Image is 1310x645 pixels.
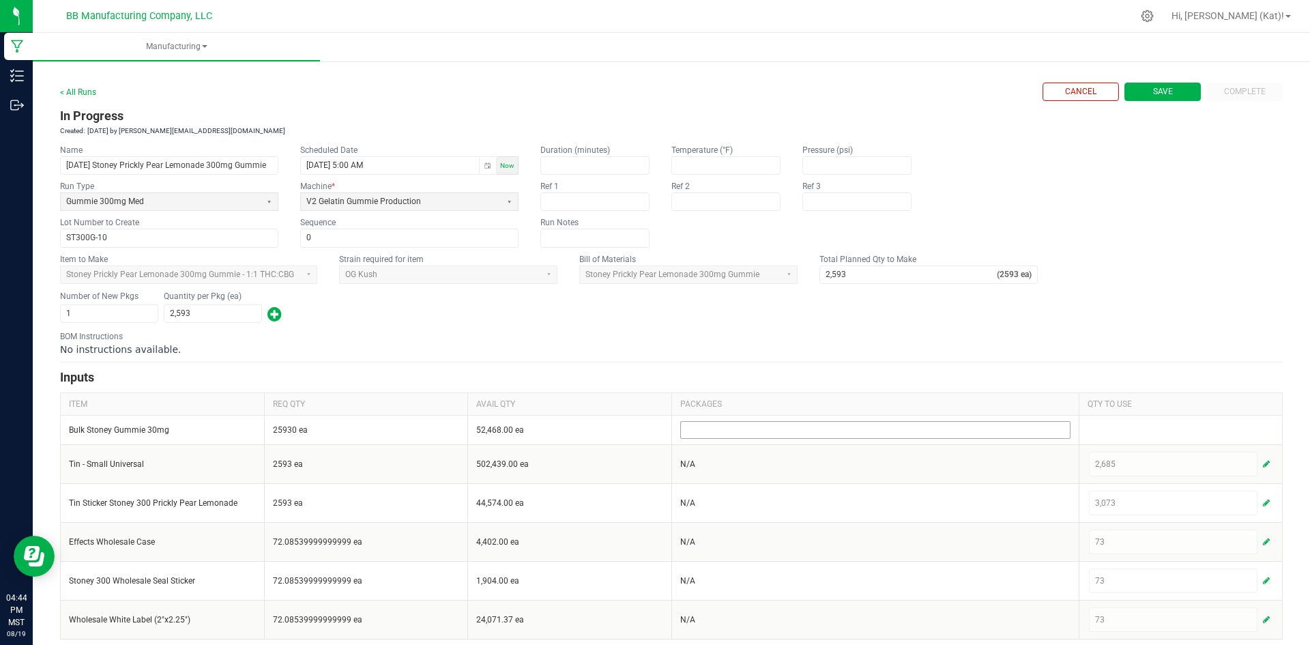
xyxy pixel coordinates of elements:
[501,193,518,210] button: Select
[540,182,559,191] kendo-label: Ref 1
[60,332,123,341] kendo-label: BOM Instructions
[60,291,158,302] kendo-label: Number of New Pkgs
[1139,10,1156,23] div: Manage settings
[300,145,358,155] kendo-label: Scheduled Date
[339,254,424,265] label: Strain required for item
[671,145,733,155] kendo-label: Temperature (°F)
[468,600,672,639] td: 24,071.37 ea
[33,41,320,53] span: Manufacturing
[819,254,916,265] label: Total Planned Qty to Make
[468,561,672,600] td: 1,904.00 ea
[33,33,320,61] a: Manufacturing
[264,392,468,415] th: REQ QTY
[1079,392,1283,415] th: QTY TO USE
[66,10,212,22] span: BB Manufacturing Company, LLC
[468,392,672,415] th: AVAIL QTY
[264,415,468,444] td: 25930 ea
[500,162,514,169] span: Now
[6,592,27,629] p: 04:44 PM MST
[14,536,55,577] iframe: Resource center
[1124,83,1201,101] button: Save
[10,69,24,83] inline-svg: Inventory
[579,254,636,265] label: Bill of Materials
[306,196,495,207] span: V2 Gelatin Gummie Production
[468,444,672,483] td: 502,439.00 ea
[671,392,1079,415] th: PACKAGES
[60,145,83,155] kendo-label: Name
[60,254,108,265] label: Item to Make
[66,196,255,207] span: Gummie 300mg Med
[60,344,181,355] span: No instructions available.
[802,145,853,156] label: Pressure (psi)
[1043,83,1119,101] button: Cancel
[164,291,262,302] kendo-label: Quantity per Pkg (ea)
[10,40,24,53] inline-svg: Manufacturing
[261,193,278,210] button: Select
[85,126,285,136] td: [DATE] by [PERSON_NAME][EMAIL_ADDRESS][DOMAIN_NAME]
[1171,10,1284,21] span: Hi, [PERSON_NAME] (Kat)!
[264,444,468,483] td: 2593 ea
[300,182,335,191] kendo-label: Machine
[60,126,85,136] td: Created:
[264,600,468,639] td: 72.08539999999999 ea
[540,218,579,227] kendo-label: Run Notes
[60,182,94,191] kendo-label: Run Type
[60,87,96,97] a: < All Runs
[671,182,690,191] kendo-label: Ref 2
[997,269,1037,281] strong: (2593 ea)
[802,181,821,192] label: Ref 3
[6,629,27,639] p: 08/19
[1153,86,1173,98] span: Save
[540,145,610,155] kendo-label: Duration (minutes)
[264,522,468,561] td: 72.08539999999999 ea
[60,218,139,227] kendo-label: Lot Number to Create
[468,415,672,444] td: 52,468.00 ea
[60,368,1283,387] h3: Inputs
[479,157,496,174] button: Toggle popup
[680,576,695,586] span: N/A
[680,615,695,625] span: N/A
[264,561,468,600] td: 72.08539999999999 ea
[61,392,265,415] th: ITEM
[468,522,672,561] td: 4,402.00 ea
[680,537,695,547] span: N/A
[680,498,695,508] span: N/A
[264,483,468,522] td: 2593 ea
[10,98,24,112] inline-svg: Outbound
[300,218,336,227] kendo-label: Sequence
[1065,86,1096,98] span: Cancel
[680,459,695,469] span: N/A
[468,483,672,522] td: 44,574.00 ea
[60,106,1283,126] h3: In Progress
